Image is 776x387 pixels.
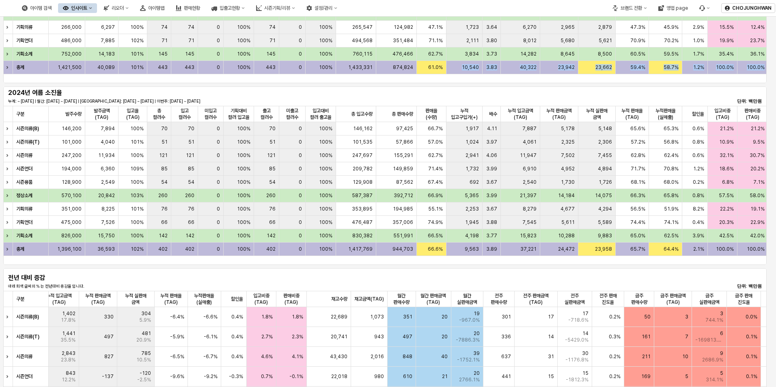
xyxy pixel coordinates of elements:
[319,24,332,30] span: 100%
[237,24,250,30] span: 100%
[3,21,14,34] div: Expand row
[269,37,276,44] span: 71
[518,292,554,305] span: 전주 판매금액(TAG)
[465,51,479,57] span: 3,834
[65,111,82,117] span: 발주수량
[227,107,250,120] span: 기획대비 컬러 입고율
[188,24,194,30] span: 74
[719,139,734,145] span: 10.9%
[664,51,679,57] span: 59.5%
[161,166,168,172] span: 85
[158,292,184,305] span: 누적 판매율(TAG)
[319,37,332,44] span: 100%
[428,166,443,172] span: 71.4%
[112,5,124,11] div: 리오더
[719,37,734,44] span: 19.9%
[504,107,537,120] span: 누적 입고금액(TAG)
[394,24,413,30] span: 124,982
[101,139,115,145] span: 4,040
[3,347,14,366] div: Expand row
[630,51,645,57] span: 60.5%
[630,37,645,44] span: 70.9%
[466,24,479,30] span: 1,723
[62,139,82,145] span: 101,000
[302,3,342,13] button: 설정/관리
[520,64,537,71] span: 40,322
[101,37,115,44] span: 7,885
[393,64,413,71] span: 874,824
[162,139,168,145] span: 51
[561,166,575,172] span: 4,952
[652,107,679,120] span: 누적판매율(실매출)
[595,292,621,305] span: 전주 판매 진도율
[428,64,443,71] span: 61.0%
[664,152,679,159] span: 62.4%
[348,64,373,71] span: 1,433,331
[693,64,704,71] span: 1.2%
[353,51,373,57] span: 760,115
[162,37,168,44] span: 71
[428,24,443,30] span: 47.1%
[598,166,612,172] span: 4,894
[631,166,645,172] span: 71.7%
[101,24,115,30] span: 6,297
[184,5,200,11] div: 판매현황
[561,139,575,145] span: 2,325
[62,152,82,159] span: 247,200
[466,152,479,159] span: 2,941
[148,5,164,11] div: 아이템맵
[666,5,688,11] div: 영업 page
[750,152,765,159] span: 30.7%
[664,64,679,71] span: 58.7%
[628,292,651,305] span: 금주 판매수량
[237,152,250,159] span: 100%
[352,37,373,44] span: 494,568
[486,64,497,71] span: 3.83
[664,125,679,132] span: 65.3%
[188,37,194,44] span: 71
[135,3,169,13] button: 아이템맵
[16,38,32,43] strong: 기획언더
[217,64,220,71] span: 0
[664,37,679,44] span: 70.2%
[188,179,194,185] span: 54
[251,3,300,13] button: 시즌기획/리뷰
[543,107,575,120] span: 누적 판매금액(TAG)
[3,34,14,47] div: Expand row
[250,292,273,305] span: 입고비중(TAG)
[731,292,758,305] span: 금주 판매 진도율
[282,107,302,120] span: 미출고 컬러수
[466,125,479,132] span: 1,917
[8,98,511,104] p: 누계: ~ [DATE] | 월간: [DATE] ~ [DATE] | [GEOGRAPHIC_DATA]: [DATE] ~ [DATE] | 이번주: [DATE] ~ [DATE]
[266,64,276,71] span: 443
[237,51,250,57] span: 100%
[101,125,115,132] span: 7,894
[751,125,765,132] span: 21.2%
[207,3,250,13] div: 입출고현황
[299,51,302,57] span: 0
[161,24,168,30] span: 74
[8,89,134,97] h5: 2024년 여름 소진율
[721,3,775,13] button: CHOJUNGHWAN
[486,24,497,30] span: 3.64
[694,3,715,13] div: 버그 제보 및 기능 개선 요청
[450,107,479,120] span: 누적 입고구입가(+)
[598,139,612,145] span: 2,306
[393,37,413,44] span: 351,484
[237,139,250,145] span: 100%
[561,152,575,159] span: 7,502
[693,37,704,44] span: 1.0%
[598,125,612,132] span: 5,148
[237,166,250,172] span: 100%
[122,107,144,120] span: 입고율(TAG)
[82,292,114,305] span: 누적 판매금액(TAG)
[299,24,302,30] span: 0
[487,292,511,305] span: 전주 판매수량
[332,296,348,302] span: 재고수량
[237,179,250,185] span: 100%
[658,292,688,305] span: 금주 판매금액(TAG)
[131,51,144,57] span: 101%
[391,292,412,305] span: 월간 판매수량
[353,139,373,145] span: 101,535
